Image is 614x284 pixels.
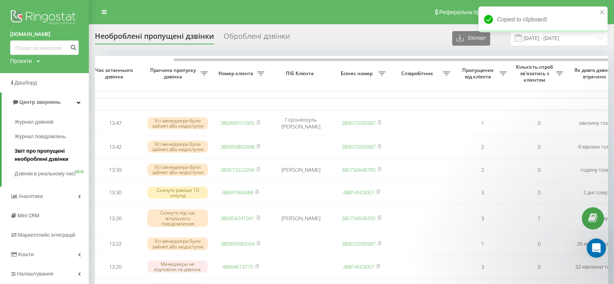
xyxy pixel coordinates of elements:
td: 0 [511,182,567,203]
a: Звіт про пропущені необроблені дзвінки [15,144,89,166]
span: Кількість спроб зв'язатись з клієнтом [515,64,556,83]
td: 2 [454,136,511,158]
td: Горонескуль [PERSON_NAME] [268,112,333,135]
div: Copied to clipboard! [478,6,608,32]
div: Усі менеджери були зайняті або недоступні [147,141,208,153]
span: Співробітник [394,70,443,77]
span: Реферальна програма [439,9,499,15]
span: Журнал дзвінків [15,118,53,126]
td: 3 [454,182,511,203]
td: 13:22 [87,233,143,255]
div: Проекти [10,57,32,65]
span: Журнал повідомлень [15,133,66,141]
div: Усі менеджери були зайняті або недоступні [147,238,208,250]
span: ПІБ Клієнта [275,70,326,77]
div: Усі менеджери були зайняті або недоступні [147,117,208,129]
span: Причина пропуску дзвінка [147,67,201,80]
span: Час останнього дзвінка [93,67,137,80]
td: 0 [511,233,567,255]
td: 1 [454,233,511,255]
td: [PERSON_NAME] [268,205,333,231]
span: Бізнес номер [337,70,378,77]
div: Скинуто раніше 10 секунд [147,187,208,199]
a: 380673323266 [220,166,254,173]
a: 380672009387 [342,240,375,247]
td: 3 [454,256,511,278]
a: 380672009387 [342,143,375,150]
a: 380730648790 [342,166,375,173]
iframe: Intercom live chat [587,238,606,258]
a: 380950892498 [220,143,254,150]
a: Дзвінки в реальному часіNEW [15,166,89,181]
a: [DOMAIN_NAME] [10,30,79,38]
a: Журнал повідомлень [15,129,89,144]
span: Дзвінки в реальному часі [15,170,75,178]
td: 0 [511,256,567,278]
a: 380999151605 [220,119,254,126]
div: Скинуто під час вітального повідомлення [147,209,208,227]
td: [PERSON_NAME] [268,159,333,181]
div: Необроблені пропущені дзвінки [95,32,214,44]
span: Аналiтика [19,193,43,199]
button: Експорт [452,31,490,46]
a: 48664613770 [222,263,253,270]
td: 13:47 [87,112,143,135]
td: 0 [511,159,567,181]
span: Пропущених від клієнта [458,67,499,80]
span: Звіт про пропущені необроблені дзвінки [15,147,85,163]
td: 0 [511,112,567,135]
td: 13:30 [87,182,143,203]
a: 380734608292 [342,215,375,222]
td: 2 [454,159,511,181]
a: 380954241041 [220,215,254,222]
td: 1 [454,112,511,135]
a: 48814503007 [343,189,374,196]
a: 48814503007 [343,263,374,270]
td: 3 [454,205,511,231]
td: 13:39 [87,159,143,181]
td: 1 [511,205,567,231]
div: Менеджери не відповіли на дзвінок [147,261,208,273]
td: 13:20 [87,256,143,278]
span: Номер клієнта [216,70,257,77]
a: Журнал дзвінків [15,115,89,129]
span: Центр звернень [19,99,61,105]
div: Оброблені дзвінки [224,32,290,44]
button: close [599,9,605,17]
a: Центр звернень [2,93,89,112]
div: Усі менеджери були зайняті або недоступні [147,164,208,176]
span: Кошти [18,251,34,257]
a: 380672009387 [342,119,375,126]
span: Маркетплейс інтеграцій [18,232,75,238]
a: 380969583594 [220,240,254,247]
td: 0 [511,136,567,158]
img: Ringostat logo [10,8,79,28]
span: Mini CRM [17,212,39,219]
input: Пошук за номером [10,40,79,55]
span: Налаштування [17,271,53,277]
span: Дашборд [15,80,37,86]
td: 13:42 [87,136,143,158]
a: 48691064488 [222,189,253,196]
td: 13:26 [87,205,143,231]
